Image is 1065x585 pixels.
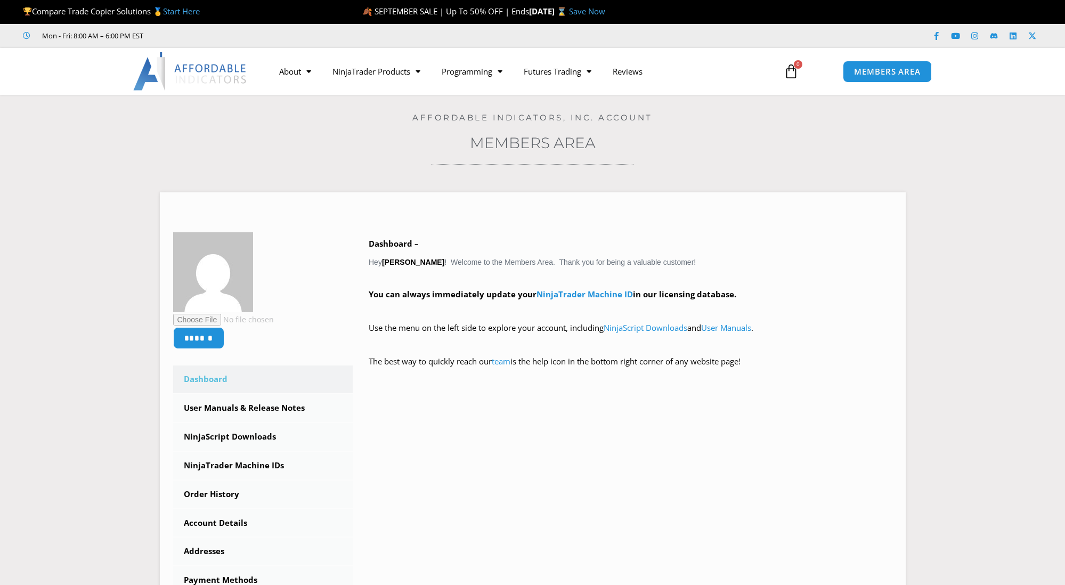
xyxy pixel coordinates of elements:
[431,59,513,84] a: Programming
[173,423,353,451] a: NinjaScript Downloads
[843,61,932,83] a: MEMBERS AREA
[369,237,892,384] div: Hey ! Welcome to the Members Area. Thank you for being a valuable customer!
[854,68,921,76] span: MEMBERS AREA
[163,6,200,17] a: Start Here
[794,60,802,69] span: 0
[173,509,353,537] a: Account Details
[369,238,419,249] b: Dashboard –
[369,354,892,384] p: The best way to quickly reach our is the help icon in the bottom right corner of any website page!
[382,258,444,266] strong: [PERSON_NAME]
[173,232,253,312] img: 7b56bc3980cbeca3ea1f6085275dd33be881d384e0db0c1699215d828c67d5cb
[470,134,596,152] a: Members Area
[602,59,653,84] a: Reviews
[23,7,31,15] img: 🏆
[412,112,653,123] a: Affordable Indicators, Inc. Account
[173,365,353,393] a: Dashboard
[322,59,431,84] a: NinjaTrader Products
[158,30,318,41] iframe: Customer reviews powered by Trustpilot
[173,538,353,565] a: Addresses
[269,59,322,84] a: About
[133,52,248,91] img: LogoAI | Affordable Indicators – NinjaTrader
[173,452,353,480] a: NinjaTrader Machine IDs
[173,481,353,508] a: Order History
[173,394,353,422] a: User Manuals & Release Notes
[369,321,892,351] p: Use the menu on the left side to explore your account, including and .
[369,289,736,299] strong: You can always immediately update your in our licensing database.
[23,6,200,17] span: Compare Trade Copier Solutions 🥇
[492,356,510,367] a: team
[536,289,633,299] a: NinjaTrader Machine ID
[569,6,605,17] a: Save Now
[604,322,687,333] a: NinjaScript Downloads
[362,6,529,17] span: 🍂 SEPTEMBER SALE | Up To 50% OFF | Ends
[701,322,751,333] a: User Manuals
[269,59,771,84] nav: Menu
[529,6,569,17] strong: [DATE] ⌛
[39,29,143,42] span: Mon - Fri: 8:00 AM – 6:00 PM EST
[513,59,602,84] a: Futures Trading
[768,56,815,87] a: 0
